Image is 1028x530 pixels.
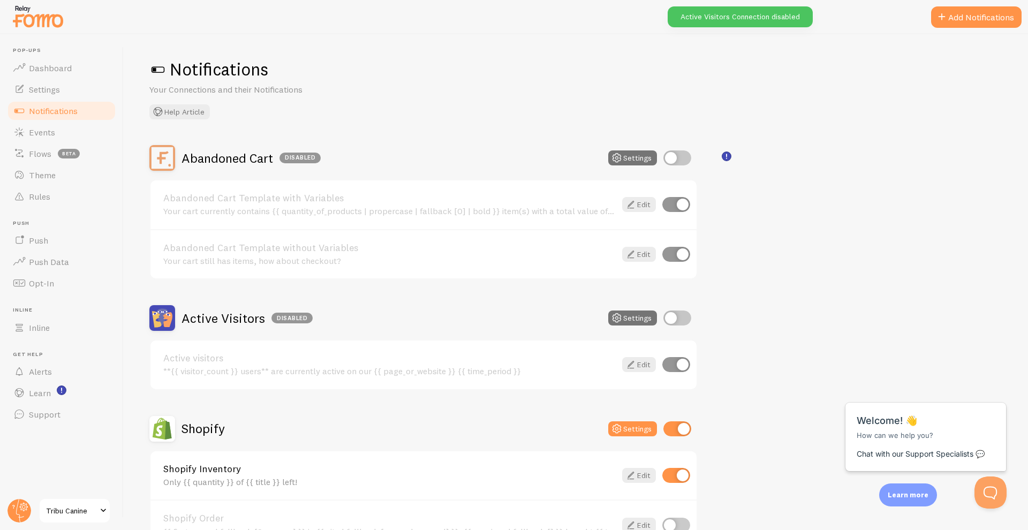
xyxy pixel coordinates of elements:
[163,477,616,487] div: Only {{ quantity }} of {{ title }} left!
[163,513,616,523] a: Shopify Order
[6,100,117,122] a: Notifications
[149,305,175,331] img: Active Visitors
[13,47,117,54] span: Pop-ups
[163,193,616,203] a: Abandoned Cart Template with Variables
[29,191,50,202] span: Rules
[622,197,656,212] a: Edit
[29,235,48,246] span: Push
[622,468,656,483] a: Edit
[6,251,117,272] a: Push Data
[879,483,937,506] div: Learn more
[163,366,616,376] div: **{{ visitor_count }} users** are currently active on our {{ page_or_website }} {{ time_period }}
[29,409,61,420] span: Support
[149,84,406,96] p: Your Connections and their Notifications
[6,317,117,338] a: Inline
[182,310,313,327] h2: Active Visitors
[29,256,69,267] span: Push Data
[29,84,60,95] span: Settings
[6,143,117,164] a: Flows beta
[29,366,52,377] span: Alerts
[888,490,928,500] p: Learn more
[608,311,657,325] button: Settings
[6,382,117,404] a: Learn
[29,322,50,333] span: Inline
[608,421,657,436] button: Settings
[271,313,313,323] div: Disabled
[29,278,54,289] span: Opt-In
[29,388,51,398] span: Learn
[163,206,616,216] div: Your cart currently contains {{ quantity_of_products | propercase | fallback [0] | bold }} item(s...
[279,153,321,163] div: Disabled
[57,385,66,395] svg: <p>Watch New Feature Tutorials!</p>
[722,152,731,161] svg: <p>🛍️ For Shopify Users</p><p>To use the <strong>Abandoned Cart with Variables</strong> template,...
[840,376,1012,476] iframe: Help Scout Beacon - Messages and Notifications
[149,416,175,442] img: Shopify
[974,476,1007,509] iframe: Help Scout Beacon - Open
[6,164,117,186] a: Theme
[163,256,616,266] div: Your cart still has items, how about checkout?
[608,150,657,165] button: Settings
[29,148,51,159] span: Flows
[149,145,175,171] img: Abandoned Cart
[622,247,656,262] a: Edit
[6,404,117,425] a: Support
[6,272,117,294] a: Opt-In
[163,243,616,253] a: Abandoned Cart Template without Variables
[149,104,210,119] button: Help Article
[29,105,78,116] span: Notifications
[6,230,117,251] a: Push
[6,186,117,207] a: Rules
[58,149,80,158] span: beta
[163,464,616,474] a: Shopify Inventory
[13,307,117,314] span: Inline
[29,127,55,138] span: Events
[668,6,813,27] div: Active Visitors Connection disabled
[11,3,65,30] img: fomo-relay-logo-orange.svg
[6,361,117,382] a: Alerts
[6,122,117,143] a: Events
[29,170,56,180] span: Theme
[149,58,1002,80] h1: Notifications
[6,57,117,79] a: Dashboard
[182,420,225,437] h2: Shopify
[29,63,72,73] span: Dashboard
[182,150,321,166] h2: Abandoned Cart
[13,220,117,227] span: Push
[6,79,117,100] a: Settings
[13,351,117,358] span: Get Help
[622,357,656,372] a: Edit
[46,504,97,517] span: Tribu Canine
[39,498,111,524] a: Tribu Canine
[163,353,616,363] a: Active visitors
